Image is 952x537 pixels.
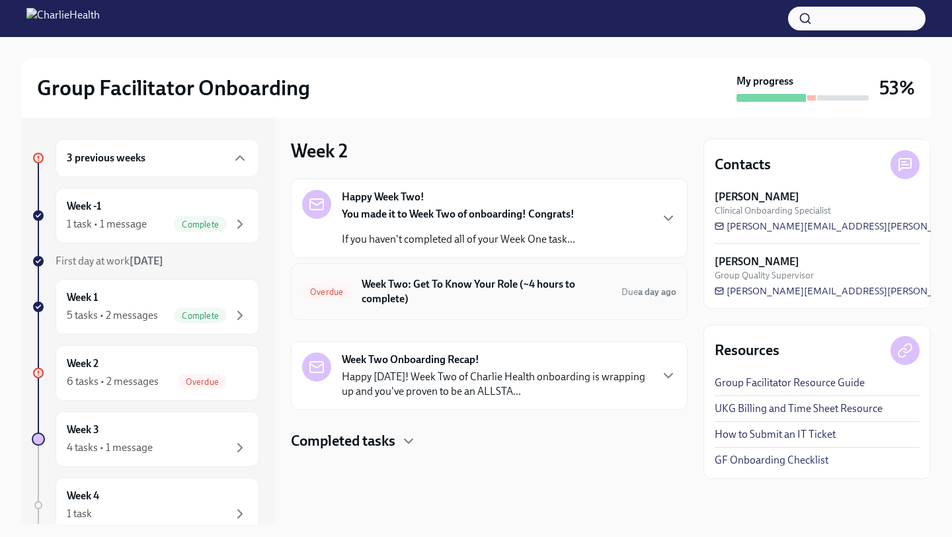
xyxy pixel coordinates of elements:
div: 6 tasks • 2 messages [67,374,159,389]
strong: [PERSON_NAME] [715,190,799,204]
h4: Completed tasks [291,431,395,451]
div: Completed tasks [291,431,688,451]
a: Group Facilitator Resource Guide [715,376,865,390]
span: Complete [174,311,227,321]
h6: Week 2 [67,356,99,371]
a: OverdueWeek Two: Get To Know Your Role (~4 hours to complete)Duea day ago [302,274,676,309]
span: Group Quality Supervisor [715,269,814,282]
a: Week 34 tasks • 1 message [32,411,259,467]
div: 1 task • 1 message [67,217,147,231]
h6: Week 3 [67,423,99,437]
h6: Week 1 [67,290,98,305]
strong: [DATE] [130,255,163,267]
strong: You made it to Week Two of onboarding! Congrats! [342,208,575,220]
a: Week 26 tasks • 2 messagesOverdue [32,345,259,401]
h6: Week 4 [67,489,99,503]
h6: Week Two: Get To Know Your Role (~4 hours to complete) [362,277,611,306]
p: If you haven't completed all of your Week One task... [342,232,575,247]
div: 3 previous weeks [56,139,259,177]
a: GF Onboarding Checklist [715,453,828,468]
span: Due [621,286,676,298]
h4: Contacts [715,155,771,175]
a: Week 41 task [32,477,259,533]
span: Complete [174,220,227,229]
span: Clinical Onboarding Specialist [715,204,831,217]
div: 5 tasks • 2 messages [67,308,158,323]
p: Happy [DATE]! Week Two of Charlie Health onboarding is wrapping up and you've proven to be an ALL... [342,370,650,399]
strong: My progress [736,74,793,89]
a: How to Submit an IT Ticket [715,427,836,442]
a: First day at work[DATE] [32,254,259,268]
a: Week 15 tasks • 2 messagesComplete [32,279,259,335]
a: UKG Billing and Time Sheet Resource [715,401,883,416]
span: Overdue [302,287,351,297]
h4: Resources [715,341,779,360]
strong: Happy Week Two! [342,190,424,204]
strong: a day ago [638,286,676,298]
strong: Week Two Onboarding Recap! [342,352,479,367]
img: CharlieHealth [26,8,100,29]
span: Overdue [178,377,227,387]
a: Week -11 task • 1 messageComplete [32,188,259,243]
h6: Week -1 [67,199,101,214]
h6: 3 previous weeks [67,151,145,165]
h3: 53% [879,76,915,100]
h2: Group Facilitator Onboarding [37,75,310,101]
div: 1 task [67,507,92,521]
span: First day at work [56,255,163,267]
h3: Week 2 [291,139,348,163]
div: 4 tasks • 1 message [67,440,153,455]
strong: [PERSON_NAME] [715,255,799,269]
span: September 29th, 2025 09:00 [621,286,676,298]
